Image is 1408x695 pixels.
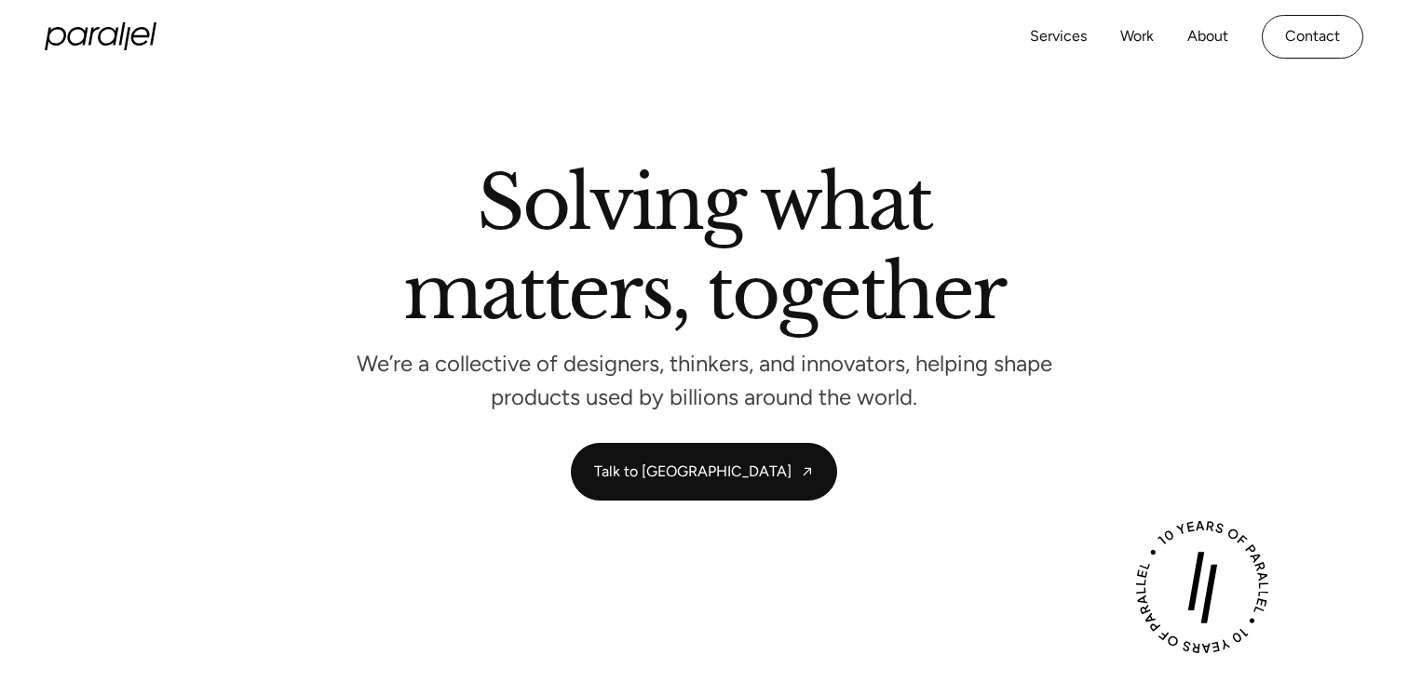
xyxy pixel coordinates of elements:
[1187,23,1228,50] a: About
[355,356,1053,406] p: We’re a collective of designers, thinkers, and innovators, helping shape products used by billion...
[403,167,1005,337] h2: Solving what matters, together
[1262,15,1363,59] a: Contact
[1030,23,1087,50] a: Services
[45,22,156,50] a: home
[1120,23,1154,50] a: Work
